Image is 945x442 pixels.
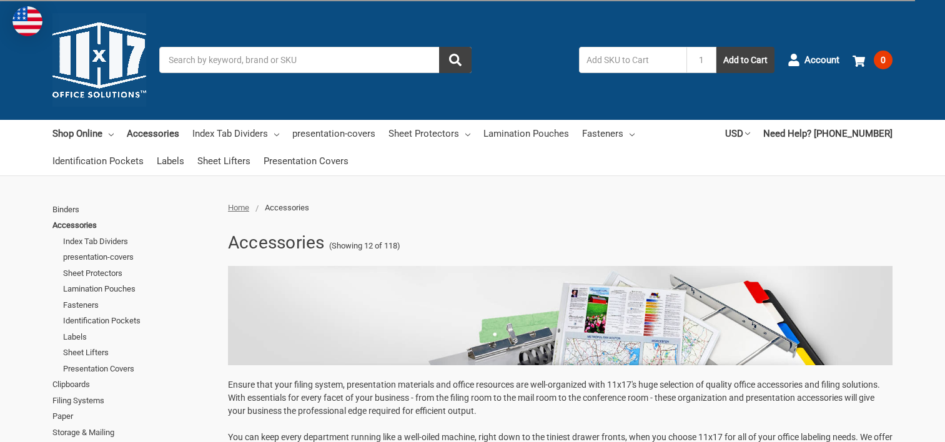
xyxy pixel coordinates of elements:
[63,265,214,282] a: Sheet Protectors
[329,240,400,252] span: (Showing 12 of 118)
[63,297,214,313] a: Fasteners
[12,6,42,36] img: duty and tax information for United States
[63,345,214,361] a: Sheet Lifters
[874,51,893,69] span: 0
[52,376,214,393] a: Clipboards
[52,393,214,409] a: Filing Systems
[52,202,214,218] a: Binders
[157,147,184,175] a: Labels
[388,120,470,147] a: Sheet Protectors
[483,120,569,147] a: Lamination Pouches
[292,120,375,147] a: presentation-covers
[264,147,349,175] a: Presentation Covers
[716,47,774,73] button: Add to Cart
[63,329,214,345] a: Labels
[63,313,214,329] a: Identification Pockets
[63,249,214,265] a: presentation-covers
[228,227,325,259] h1: Accessories
[159,47,472,73] input: Search by keyword, brand or SKU
[52,120,114,147] a: Shop Online
[228,203,249,212] a: Home
[192,120,279,147] a: Index Tab Dividers
[52,13,146,107] img: 11x17.com
[804,53,839,67] span: Account
[725,120,750,147] a: USD
[197,147,250,175] a: Sheet Lifters
[265,203,309,212] span: Accessories
[52,217,214,233] a: Accessories
[763,120,893,147] a: Need Help? [PHONE_NUMBER]
[52,408,214,425] a: Paper
[127,120,179,147] a: Accessories
[63,361,214,377] a: Presentation Covers
[582,120,635,147] a: Fasteners
[788,44,839,76] a: Account
[63,233,214,250] a: Index Tab Dividers
[63,281,214,297] a: Lamination Pouches
[228,266,893,365] img: 11x17-lp-accessories.jpg
[52,425,214,441] a: Storage & Mailing
[853,44,893,76] a: 0
[579,47,686,73] input: Add SKU to Cart
[52,147,144,175] a: Identification Pockets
